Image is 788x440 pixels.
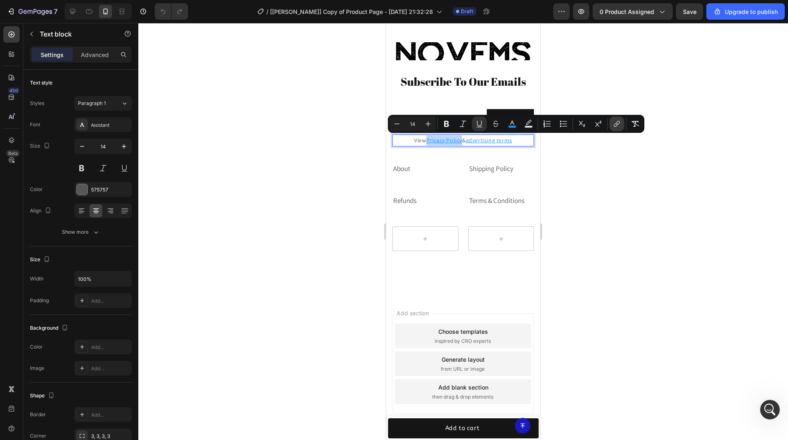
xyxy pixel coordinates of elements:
button: Show more [30,225,132,239]
div: Padding [30,297,49,304]
div: Beta [6,150,20,157]
div: Border [30,411,46,418]
div: Width [30,275,44,283]
p: Settings [41,50,64,59]
span: [[PERSON_NAME]] Copy of Product Page - [DATE] 21:32:28 [270,7,433,16]
div: Show more [62,228,100,236]
input: Auto [75,271,131,286]
div: Color [30,343,43,351]
div: Undo/Redo [155,3,188,20]
button: 7 [3,3,61,20]
div: Add... [91,411,130,419]
p: 7 [54,7,57,16]
button: Upgrade to publish [706,3,785,20]
div: 3, 3, 3, 3 [91,433,130,440]
span: Draft [461,8,473,15]
iframe: To enrich screen reader interactions, please activate Accessibility in Grammarly extension settings [386,23,540,440]
div: Image [30,365,44,372]
div: Editor contextual toolbar [388,115,644,133]
div: Styles [30,100,44,107]
span: / [266,7,268,16]
div: Add... [91,365,130,372]
button: Save [676,3,703,20]
span: 0 product assigned [600,7,654,16]
iframe: Intercom live chat [760,400,780,419]
div: Color [30,186,43,193]
div: Text style [30,79,53,87]
div: Add... [91,297,130,305]
div: Upgrade to publish [713,7,778,16]
div: Background [30,323,70,334]
div: Size [30,141,52,152]
span: Paragraph 1 [78,100,106,107]
div: Align [30,205,53,217]
p: Advanced [81,50,109,59]
div: Shape [30,390,56,401]
div: Corner [30,432,46,440]
div: 450 [8,87,20,94]
div: Size [30,254,52,265]
span: Save [683,8,696,15]
div: 575757 [91,186,130,194]
p: Text block [40,29,110,39]
button: 0 product assigned [593,3,673,20]
div: Assistant [91,121,130,129]
div: Font [30,121,40,128]
div: Add... [91,344,130,351]
button: Paragraph 1 [74,96,132,111]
